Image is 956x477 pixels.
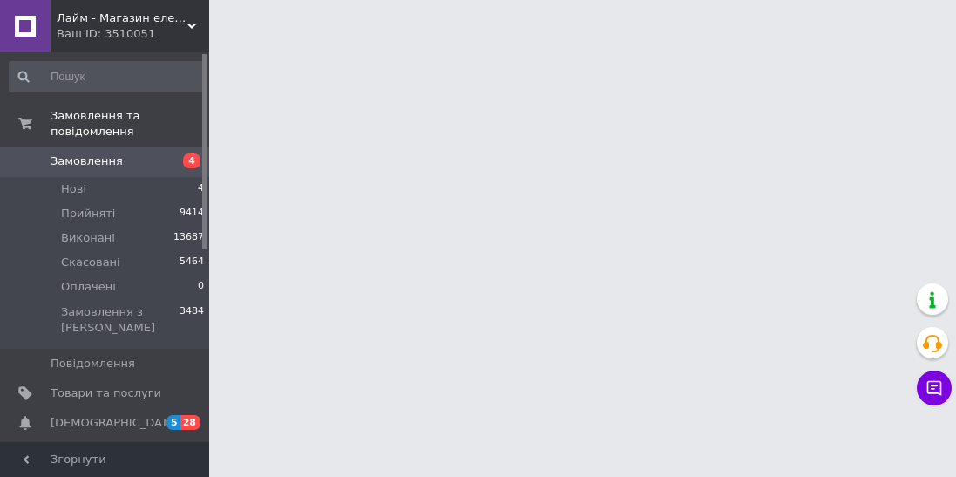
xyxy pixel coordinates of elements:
span: Скасовані [61,255,120,270]
div: Ваш ID: 3510051 [57,26,209,42]
button: Чат з покупцем [917,371,952,405]
span: 4 [183,153,200,168]
span: 13687 [173,230,204,246]
span: Прийняті [61,206,115,221]
span: 0 [198,279,204,295]
span: Товари та послуги [51,385,161,401]
span: Нові [61,181,86,197]
span: Замовлення та повідомлення [51,108,209,140]
span: 4 [198,181,204,197]
span: Замовлення з [PERSON_NAME] [61,304,180,336]
span: 9414 [180,206,204,221]
span: Виконані [61,230,115,246]
span: [DEMOGRAPHIC_DATA] [51,415,180,431]
input: Пошук [9,61,206,92]
span: 3484 [180,304,204,336]
span: 5464 [180,255,204,270]
span: Повідомлення [51,356,135,371]
span: Лайм - Магазин електроніки та аксесуарів! [57,10,187,26]
span: Оплачені [61,279,116,295]
span: 28 [180,415,200,430]
span: 5 [166,415,180,430]
span: Замовлення [51,153,123,169]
